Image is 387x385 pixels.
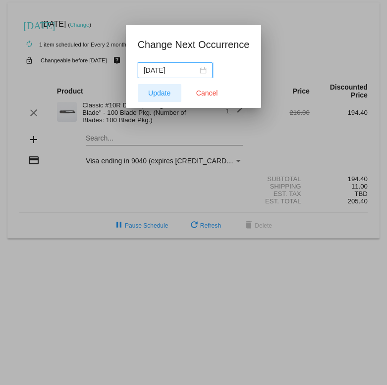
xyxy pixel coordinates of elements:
[138,37,250,52] h1: Change Next Occurrence
[196,89,218,97] span: Cancel
[185,84,229,102] button: Close dialog
[148,89,170,97] span: Update
[144,65,198,76] input: Select date
[138,84,181,102] button: Update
